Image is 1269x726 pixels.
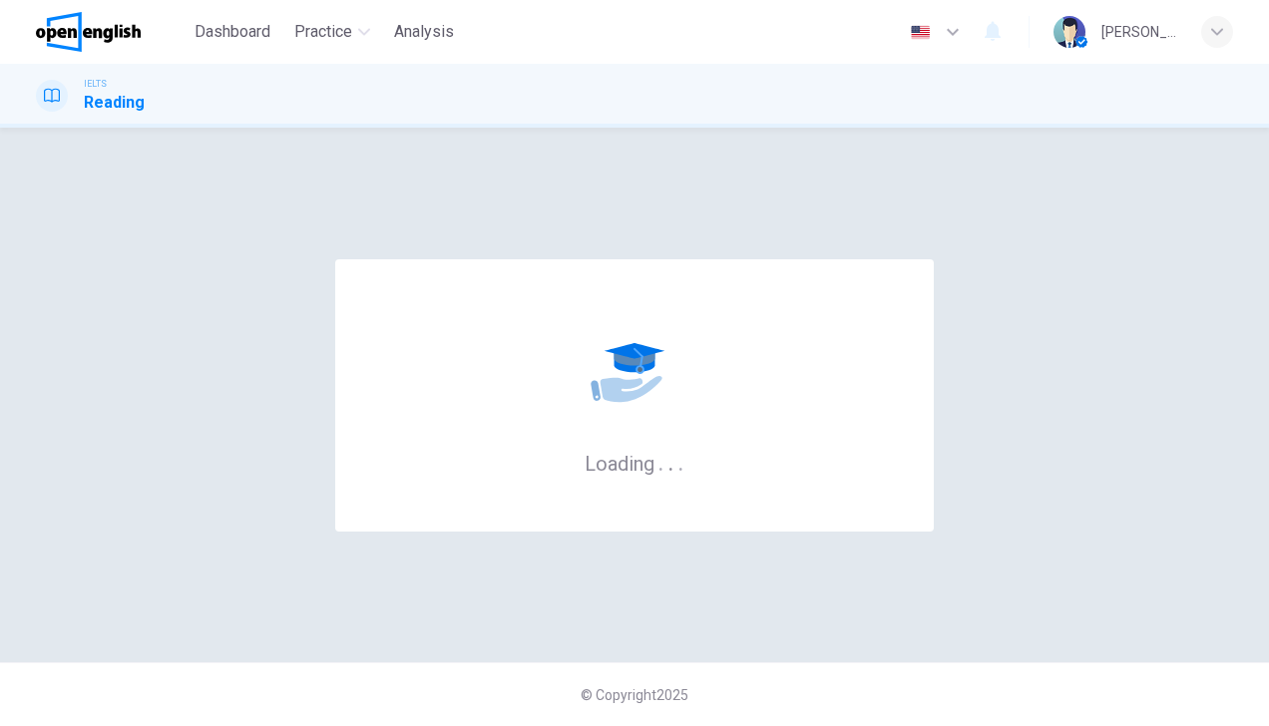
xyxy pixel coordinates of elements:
[1054,16,1085,48] img: Profile picture
[195,20,270,44] span: Dashboard
[585,450,684,476] h6: Loading
[677,445,684,478] h6: .
[908,25,933,40] img: en
[1101,20,1177,44] div: [PERSON_NAME]
[394,20,454,44] span: Analysis
[84,77,107,91] span: IELTS
[657,445,664,478] h6: .
[187,14,278,50] button: Dashboard
[667,445,674,478] h6: .
[386,14,462,50] button: Analysis
[36,12,141,52] img: OpenEnglish logo
[286,14,378,50] button: Practice
[294,20,352,44] span: Practice
[36,12,187,52] a: OpenEnglish logo
[84,91,145,115] h1: Reading
[581,687,688,703] span: © Copyright 2025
